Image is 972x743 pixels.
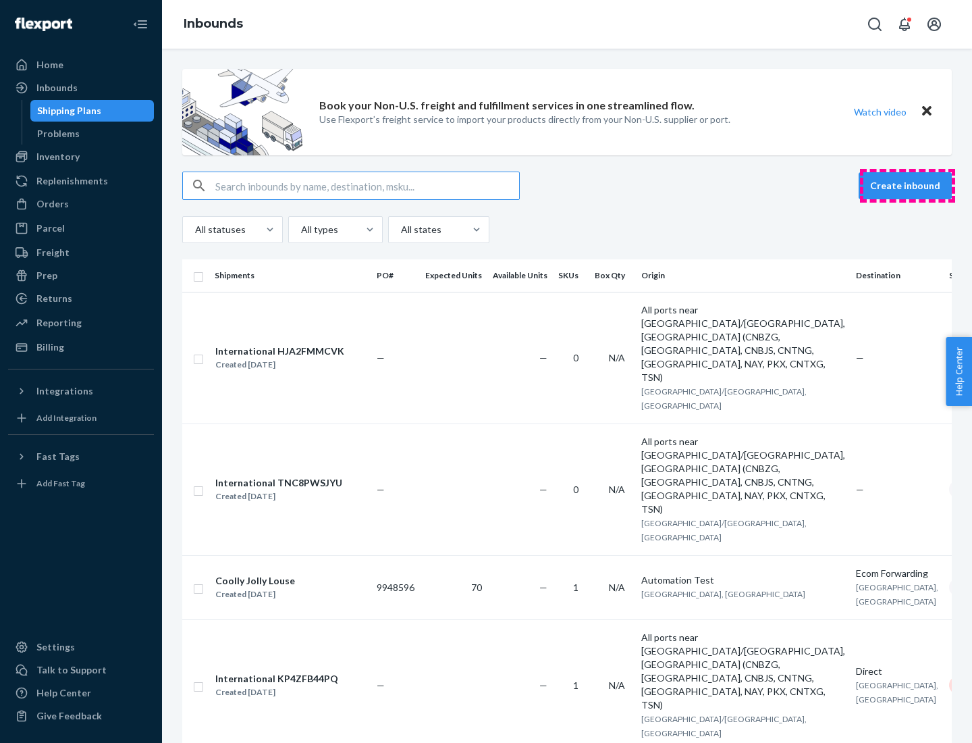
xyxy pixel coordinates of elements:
a: Inbounds [184,16,243,31]
div: Parcel [36,222,65,235]
button: Close [918,102,936,122]
button: Integrations [8,380,154,402]
span: [GEOGRAPHIC_DATA]/[GEOGRAPHIC_DATA], [GEOGRAPHIC_DATA] [641,714,807,738]
span: — [377,484,385,495]
div: Home [36,58,63,72]
p: Use Flexport’s freight service to import your products directly from your Non-U.S. supplier or port. [319,113,730,126]
button: Help Center [946,337,972,406]
div: Billing [36,340,64,354]
span: [GEOGRAPHIC_DATA], [GEOGRAPHIC_DATA] [641,589,805,599]
div: Fast Tags [36,450,80,463]
div: Reporting [36,316,82,330]
button: Open notifications [891,11,918,38]
th: Destination [850,259,944,292]
a: Replenishments [8,170,154,192]
a: Talk to Support [8,659,154,681]
div: Shipping Plans [37,104,101,118]
button: Create inbound [859,172,952,199]
a: Shipping Plans [30,100,155,122]
a: Returns [8,288,154,309]
th: SKUs [553,259,589,292]
input: All states [400,223,401,236]
div: International HJA2FMMCVK [215,344,344,358]
th: Shipments [209,259,371,292]
input: All types [300,223,301,236]
div: Freight [36,246,70,259]
button: Open account menu [921,11,948,38]
span: — [539,484,547,495]
span: 1 [573,582,578,593]
div: Settings [36,640,75,654]
span: — [377,680,385,691]
input: All statuses [194,223,195,236]
img: Flexport logo [15,18,72,31]
div: International KP4ZFB44PQ [215,672,338,686]
div: Orders [36,197,69,211]
a: Orders [8,193,154,215]
span: N/A [609,582,625,593]
div: All ports near [GEOGRAPHIC_DATA]/[GEOGRAPHIC_DATA], [GEOGRAPHIC_DATA] (CNBZG, [GEOGRAPHIC_DATA], ... [641,303,845,384]
span: [GEOGRAPHIC_DATA], [GEOGRAPHIC_DATA] [856,680,938,704]
div: All ports near [GEOGRAPHIC_DATA]/[GEOGRAPHIC_DATA], [GEOGRAPHIC_DATA] (CNBZG, [GEOGRAPHIC_DATA], ... [641,631,845,712]
div: Give Feedback [36,709,102,723]
a: Prep [8,265,154,286]
a: Reporting [8,312,154,334]
div: Help Center [36,686,91,700]
span: [GEOGRAPHIC_DATA]/[GEOGRAPHIC_DATA], [GEOGRAPHIC_DATA] [641,518,807,542]
span: [GEOGRAPHIC_DATA], [GEOGRAPHIC_DATA] [856,582,938,607]
div: Prep [36,269,57,282]
div: Problems [37,127,80,140]
td: 9948596 [371,555,420,619]
a: Help Center [8,682,154,704]
button: Fast Tags [8,446,154,467]
div: Inventory [36,150,80,163]
div: International TNC8PWSJYU [215,476,342,490]
div: Replenishments [36,174,108,188]
div: Created [DATE] [215,686,338,699]
div: Created [DATE] [215,358,344,371]
div: Returns [36,292,72,305]
a: Problems [30,123,155,145]
span: — [856,352,864,363]
span: 0 [573,352,578,363]
span: 1 [573,680,578,691]
th: Expected Units [420,259,487,292]
button: Open Search Box [861,11,888,38]
th: Available Units [487,259,553,292]
span: [GEOGRAPHIC_DATA]/[GEOGRAPHIC_DATA], [GEOGRAPHIC_DATA] [641,386,807,411]
div: Talk to Support [36,663,107,677]
span: 0 [573,484,578,495]
div: Integrations [36,384,93,398]
div: Created [DATE] [215,588,295,601]
div: Created [DATE] [215,490,342,503]
button: Close Navigation [127,11,154,38]
ol: breadcrumbs [173,5,254,44]
a: Add Integration [8,407,154,429]
span: 70 [471,582,482,593]
th: PO# [371,259,420,292]
a: Settings [8,636,154,658]
button: Give Feedback [8,705,154,727]
a: Parcel [8,217,154,239]
div: Add Fast Tag [36,478,85,489]
div: Coolly Jolly Louse [215,574,295,588]
span: — [856,484,864,495]
a: Freight [8,242,154,263]
span: — [377,352,385,363]
a: Inbounds [8,77,154,99]
div: Add Integration [36,412,97,424]
div: Inbounds [36,81,78,95]
span: — [539,352,547,363]
a: Billing [8,336,154,358]
span: — [539,582,547,593]
a: Add Fast Tag [8,473,154,494]
th: Origin [636,259,850,292]
a: Home [8,54,154,76]
input: Search inbounds by name, destination, msku... [215,172,519,199]
div: Direct [856,665,938,678]
th: Box Qty [589,259,636,292]
div: Automation Test [641,573,845,587]
a: Inventory [8,146,154,168]
div: All ports near [GEOGRAPHIC_DATA]/[GEOGRAPHIC_DATA], [GEOGRAPHIC_DATA] (CNBZG, [GEOGRAPHIC_DATA], ... [641,435,845,516]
